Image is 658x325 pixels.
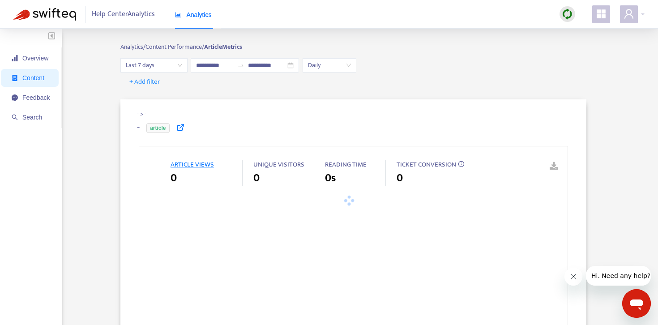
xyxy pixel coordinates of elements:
[22,94,50,101] span: Feedback
[22,55,48,62] span: Overview
[13,8,76,21] img: Swifteq
[586,266,651,286] iframe: Message from company
[12,55,18,61] span: signal
[204,42,242,52] strong: Article Metrics
[237,62,244,69] span: to
[175,11,212,18] span: Analytics
[562,9,573,20] img: sync.dc5367851b00ba804db3.png
[126,59,182,72] span: Last 7 days
[92,6,155,23] span: Help Center Analytics
[22,74,44,81] span: Content
[397,170,403,186] span: 0
[308,59,351,72] span: Daily
[22,114,42,121] span: Search
[397,159,456,170] span: TICKET CONVERSION
[12,94,18,101] span: message
[253,170,260,186] span: 0
[596,9,607,19] span: appstore
[129,77,160,87] span: + Add filter
[137,122,140,134] h4: -
[146,123,169,133] span: article
[237,62,244,69] span: swap-right
[123,75,167,89] button: + Add filter
[253,159,304,170] span: UNIQUE VISITORS
[622,289,651,318] iframe: Button to launch messaging window
[175,12,181,18] span: area-chart
[12,114,18,120] span: search
[140,109,145,119] span: >
[137,109,140,119] span: -
[624,9,634,19] span: user
[12,75,18,81] span: container
[564,268,582,286] iframe: Close message
[171,159,214,170] span: ARTICLE VIEWS
[145,109,146,119] span: -
[120,42,204,52] span: Analytics/ Content Performance/
[325,159,367,170] span: READING TIME
[171,170,177,186] span: 0
[325,170,336,186] span: 0s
